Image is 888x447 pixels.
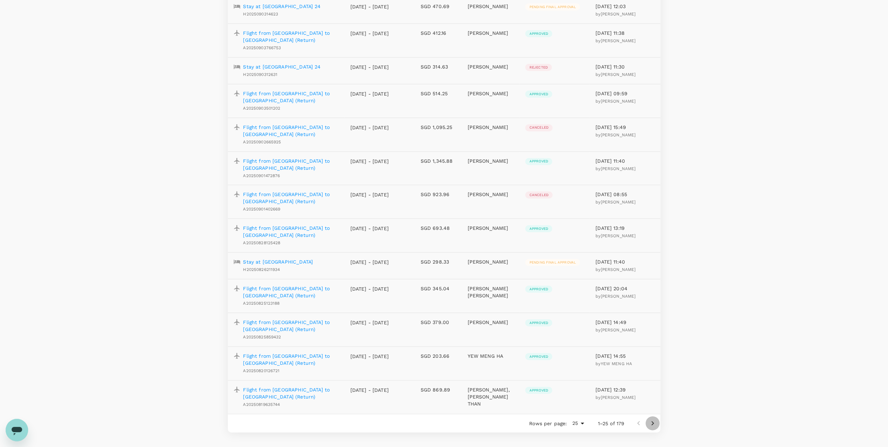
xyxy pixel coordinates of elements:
[596,361,632,366] span: by
[421,191,456,198] p: SGD 923.96
[468,63,514,70] p: [PERSON_NAME]
[243,386,339,400] a: Flight from [GEOGRAPHIC_DATA] to [GEOGRAPHIC_DATA] (Return)
[525,260,580,265] span: Pending final approval
[596,200,636,205] span: by
[601,12,636,17] span: [PERSON_NAME]
[525,125,553,130] span: Canceled
[421,124,456,131] p: SGD 1,095.25
[421,30,456,37] p: SGD 412.16
[596,285,655,292] p: [DATE] 20:04
[601,72,636,77] span: [PERSON_NAME]
[596,3,655,10] p: [DATE] 12:03
[243,267,280,272] span: H20250826211934
[350,158,389,165] p: [DATE] - [DATE]
[468,285,514,299] p: [PERSON_NAME] [PERSON_NAME]
[596,30,655,37] p: [DATE] 11:38
[468,386,514,407] p: [PERSON_NAME], [PERSON_NAME] THAN
[601,200,636,205] span: [PERSON_NAME]
[468,258,514,265] p: [PERSON_NAME]
[596,386,655,393] p: [DATE] 12:39
[421,285,456,292] p: SGD 345.04
[350,90,389,97] p: [DATE] - [DATE]
[421,225,456,232] p: SGD 693.48
[421,90,456,97] p: SGD 514.25
[596,12,636,17] span: by
[596,395,636,400] span: by
[525,193,553,197] span: Canceled
[570,418,587,428] div: 25
[243,352,339,367] a: Flight from [GEOGRAPHIC_DATA] to [GEOGRAPHIC_DATA] (Return)
[596,267,636,272] span: by
[421,157,456,164] p: SGD 1,345.88
[468,191,514,198] p: [PERSON_NAME]
[525,388,552,393] span: Approved
[243,90,339,104] a: Flight from [GEOGRAPHIC_DATA] to [GEOGRAPHIC_DATA] (Return)
[350,225,389,232] p: [DATE] - [DATE]
[243,240,281,245] span: A20250828125428
[468,225,514,232] p: [PERSON_NAME]
[421,352,456,359] p: SGD 203.66
[601,294,636,299] span: [PERSON_NAME]
[596,191,655,198] p: [DATE] 08:55
[525,226,552,231] span: Approved
[525,159,552,164] span: Approved
[421,258,456,265] p: SGD 298.33
[243,106,281,111] span: A20250903501202
[468,319,514,326] p: [PERSON_NAME]
[243,225,339,239] a: Flight from [GEOGRAPHIC_DATA] to [GEOGRAPHIC_DATA] (Return)
[243,285,339,299] a: Flight from [GEOGRAPHIC_DATA] to [GEOGRAPHIC_DATA] (Return)
[350,124,389,131] p: [DATE] - [DATE]
[468,30,514,37] p: [PERSON_NAME]
[421,3,456,10] p: SGD 470.69
[243,173,280,178] span: A20250901472876
[601,328,636,332] span: [PERSON_NAME]
[525,320,552,325] span: Approved
[243,3,321,10] a: Stay at [GEOGRAPHIC_DATA] 24
[596,225,655,232] p: [DATE] 13:19
[525,92,552,97] span: Approved
[468,124,514,131] p: [PERSON_NAME]
[525,287,552,292] span: Approved
[243,157,339,171] a: Flight from [GEOGRAPHIC_DATA] to [GEOGRAPHIC_DATA] (Return)
[596,38,636,43] span: by
[601,267,636,272] span: [PERSON_NAME]
[350,64,389,71] p: [DATE] - [DATE]
[350,387,389,394] p: [DATE] - [DATE]
[350,285,389,292] p: [DATE] - [DATE]
[468,90,514,97] p: [PERSON_NAME]
[421,319,456,326] p: SGD 379.00
[350,353,389,360] p: [DATE] - [DATE]
[596,294,636,299] span: by
[596,258,655,265] p: [DATE] 11:40
[601,361,632,366] span: YEW MENG HA
[421,63,456,70] p: SGD 314.63
[596,63,655,70] p: [DATE] 11:30
[350,319,389,326] p: [DATE] - [DATE]
[243,368,280,373] span: A20250820126721
[596,132,636,137] span: by
[243,301,280,306] span: A20250825123188
[525,5,580,9] span: Pending final approval
[468,352,514,359] p: YEW MENG HA
[596,233,636,238] span: by
[243,140,281,144] span: A20250902665925
[468,157,514,164] p: [PERSON_NAME]
[596,352,655,359] p: [DATE] 14:55
[243,72,278,77] span: H2025090312631
[601,166,636,171] span: [PERSON_NAME]
[243,319,339,333] a: Flight from [GEOGRAPHIC_DATA] to [GEOGRAPHIC_DATA] (Return)
[350,259,389,266] p: [DATE] - [DATE]
[596,72,636,77] span: by
[596,157,655,164] p: [DATE] 11:40
[598,420,625,427] p: 1–25 of 179
[243,191,339,205] a: Flight from [GEOGRAPHIC_DATA] to [GEOGRAPHIC_DATA] (Return)
[601,99,636,104] span: [PERSON_NAME]
[243,258,313,265] a: Stay at [GEOGRAPHIC_DATA]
